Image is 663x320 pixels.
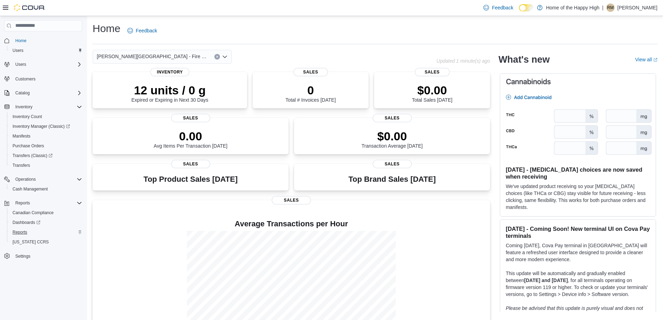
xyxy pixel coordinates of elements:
span: Sales [272,196,311,204]
button: Inventory Count [7,112,85,122]
button: Cash Management [7,184,85,194]
a: Reports [10,228,30,236]
p: 0 [285,83,336,97]
span: Canadian Compliance [10,209,82,217]
span: Purchase Orders [10,142,82,150]
a: Feedback [125,24,160,38]
button: Reports [1,198,85,208]
h3: Top Brand Sales [DATE] [348,175,436,184]
span: Operations [13,175,82,184]
svg: External link [653,58,657,62]
a: Transfers (Classic) [7,151,85,161]
span: Transfers (Classic) [10,151,82,160]
h2: What's new [498,54,550,65]
button: Catalog [1,88,85,98]
p: $0.00 [412,83,452,97]
span: Transfers (Classic) [13,153,53,158]
span: Sales [171,160,210,168]
h1: Home [93,22,120,36]
span: Sales [415,68,450,76]
button: Inventory [1,102,85,112]
nav: Complex example [4,33,82,279]
button: Settings [1,251,85,261]
a: Users [10,46,26,55]
em: Please be advised that this update is purely visual and does not impact payment functionality. [506,305,643,318]
h3: Top Product Sales [DATE] [143,175,237,184]
div: Expired or Expiring in Next 30 Days [132,83,208,103]
button: Inventory [13,103,35,111]
p: | [602,3,603,12]
a: Settings [13,252,33,260]
span: Manifests [10,132,82,140]
span: Reports [13,199,82,207]
span: Home [13,36,82,45]
span: Customers [13,74,82,83]
span: Inventory [150,68,189,76]
button: [US_STATE] CCRS [7,237,85,247]
a: Transfers (Classic) [10,151,55,160]
button: Canadian Compliance [7,208,85,218]
a: Dashboards [10,218,43,227]
span: Sales [171,114,210,122]
span: Inventory Manager (Classic) [10,122,82,131]
p: 0.00 [154,129,228,143]
button: Reports [7,227,85,237]
a: Customers [13,75,38,83]
a: Feedback [481,1,516,15]
span: Settings [15,253,30,259]
span: RM [607,3,614,12]
a: Inventory Count [10,112,45,121]
span: Inventory [15,104,32,110]
div: Roberta Mortimer [606,3,615,12]
span: Catalog [15,90,30,96]
p: This update will be automatically and gradually enabled between , for all terminals operating on ... [506,270,650,298]
p: Home of the Happy High [546,3,599,12]
span: Cash Management [13,186,48,192]
span: Sales [373,114,412,122]
span: Canadian Compliance [13,210,54,216]
span: [US_STATE] CCRS [13,239,49,245]
button: Manifests [7,131,85,141]
span: Dashboards [10,218,82,227]
span: Feedback [136,27,157,34]
span: Users [10,46,82,55]
span: Cash Management [10,185,82,193]
span: Catalog [13,89,82,97]
span: Users [13,48,23,53]
h3: [DATE] - Coming Soon! New terminal UI on Cova Pay terminals [506,225,650,239]
span: Reports [10,228,82,236]
span: Customers [15,76,35,82]
a: Inventory Manager (Classic) [10,122,73,131]
p: We've updated product receiving so your [MEDICAL_DATA] choices (like THCa or CBG) stay visible fo... [506,183,650,211]
span: Transfers [10,161,82,170]
div: Total Sales [DATE] [412,83,452,103]
h4: Average Transactions per Hour [98,220,484,228]
span: Reports [15,200,30,206]
span: Inventory [13,103,82,111]
span: Manifests [13,133,30,139]
button: Operations [1,174,85,184]
span: Users [13,60,82,69]
span: Operations [15,177,36,182]
span: Sales [293,68,328,76]
span: [PERSON_NAME][GEOGRAPHIC_DATA] - Fire & Flower [97,52,207,61]
span: Transfers [13,163,30,168]
span: Sales [373,160,412,168]
div: Avg Items Per Transaction [DATE] [154,129,228,149]
span: Inventory Count [13,114,42,119]
a: Transfers [10,161,33,170]
a: View allExternal link [635,57,657,62]
button: Purchase Orders [7,141,85,151]
button: Transfers [7,161,85,170]
span: Inventory Manager (Classic) [13,124,70,129]
button: Home [1,36,85,46]
a: Canadian Compliance [10,209,56,217]
span: Inventory Count [10,112,82,121]
button: Clear input [214,54,220,60]
button: Operations [13,175,39,184]
p: Coming [DATE], Cova Pay terminal in [GEOGRAPHIC_DATA] will feature a refreshed user interface des... [506,242,650,263]
span: Dashboards [13,220,40,225]
span: Users [15,62,26,67]
input: Dark Mode [519,4,534,11]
